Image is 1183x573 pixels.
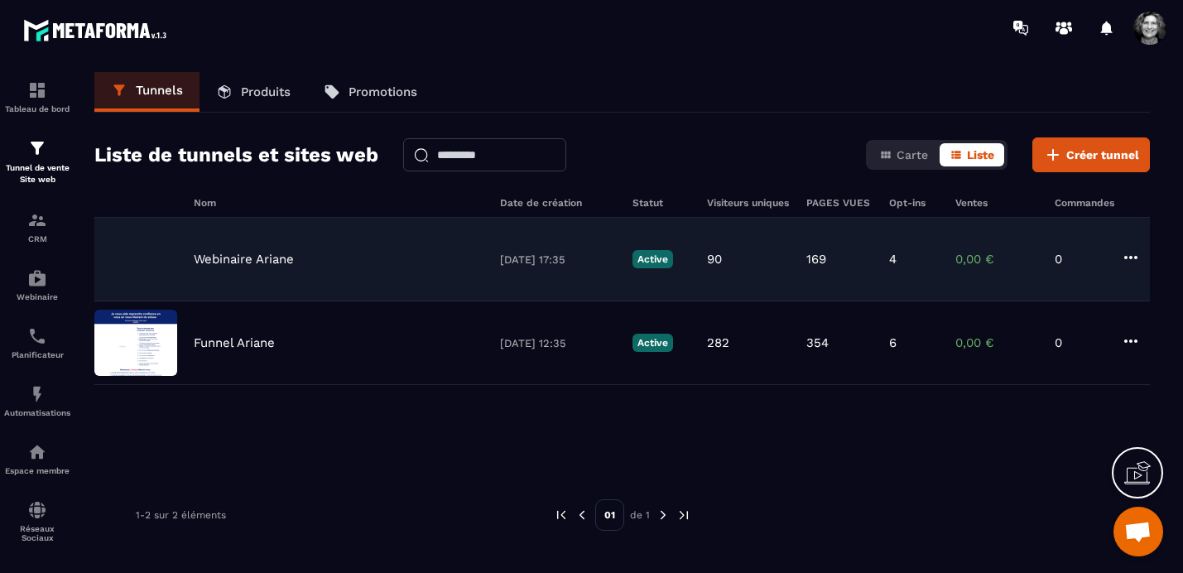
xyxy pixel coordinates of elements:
[1066,147,1139,163] span: Créer tunnel
[4,430,70,488] a: automationsautomationsEspace membre
[707,335,729,350] p: 282
[27,326,47,346] img: scheduler
[4,292,70,301] p: Webinaire
[4,524,70,542] p: Réseaux Sociaux
[1032,137,1150,172] button: Créer tunnel
[4,314,70,372] a: schedulerschedulerPlanificateur
[4,350,70,359] p: Planificateur
[194,197,483,209] h6: Nom
[4,408,70,417] p: Automatisations
[23,15,172,46] img: logo
[4,234,70,243] p: CRM
[676,508,691,522] img: next
[4,372,70,430] a: automationsautomationsAutomatisations
[1055,197,1114,209] h6: Commandes
[136,83,183,98] p: Tunnels
[4,488,70,555] a: social-networksocial-networkRéseaux Sociaux
[967,148,994,161] span: Liste
[27,268,47,288] img: automations
[632,334,673,352] p: Active
[27,384,47,404] img: automations
[241,84,291,99] p: Produits
[575,508,589,522] img: prev
[707,252,722,267] p: 90
[656,508,671,522] img: next
[349,84,417,99] p: Promotions
[889,197,939,209] h6: Opt-ins
[595,499,624,531] p: 01
[94,72,200,112] a: Tunnels
[194,335,275,350] p: Funnel Ariane
[1055,335,1104,350] p: 0
[27,80,47,100] img: formation
[136,509,226,521] p: 1-2 sur 2 éléments
[955,252,1038,267] p: 0,00 €
[554,508,569,522] img: prev
[4,198,70,256] a: formationformationCRM
[94,310,177,376] img: image
[889,252,897,267] p: 4
[806,197,873,209] h6: PAGES VUES
[94,138,378,171] h2: Liste de tunnels et sites web
[889,335,897,350] p: 6
[897,148,928,161] span: Carte
[955,335,1038,350] p: 0,00 €
[500,253,616,266] p: [DATE] 17:35
[94,226,177,292] img: image
[632,250,673,268] p: Active
[27,138,47,158] img: formation
[27,210,47,230] img: formation
[27,500,47,520] img: social-network
[194,252,294,267] p: Webinaire Ariane
[4,126,70,198] a: formationformationTunnel de vente Site web
[500,337,616,349] p: [DATE] 12:35
[707,197,790,209] h6: Visiteurs uniques
[200,72,307,112] a: Produits
[307,72,434,112] a: Promotions
[955,197,1038,209] h6: Ventes
[500,197,616,209] h6: Date de création
[4,256,70,314] a: automationsautomationsWebinaire
[4,104,70,113] p: Tableau de bord
[4,68,70,126] a: formationformationTableau de bord
[1055,252,1104,267] p: 0
[869,143,938,166] button: Carte
[1113,507,1163,556] div: Ouvrir le chat
[27,442,47,462] img: automations
[806,252,826,267] p: 169
[4,162,70,185] p: Tunnel de vente Site web
[940,143,1004,166] button: Liste
[4,466,70,475] p: Espace membre
[632,197,690,209] h6: Statut
[806,335,829,350] p: 354
[630,508,650,522] p: de 1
